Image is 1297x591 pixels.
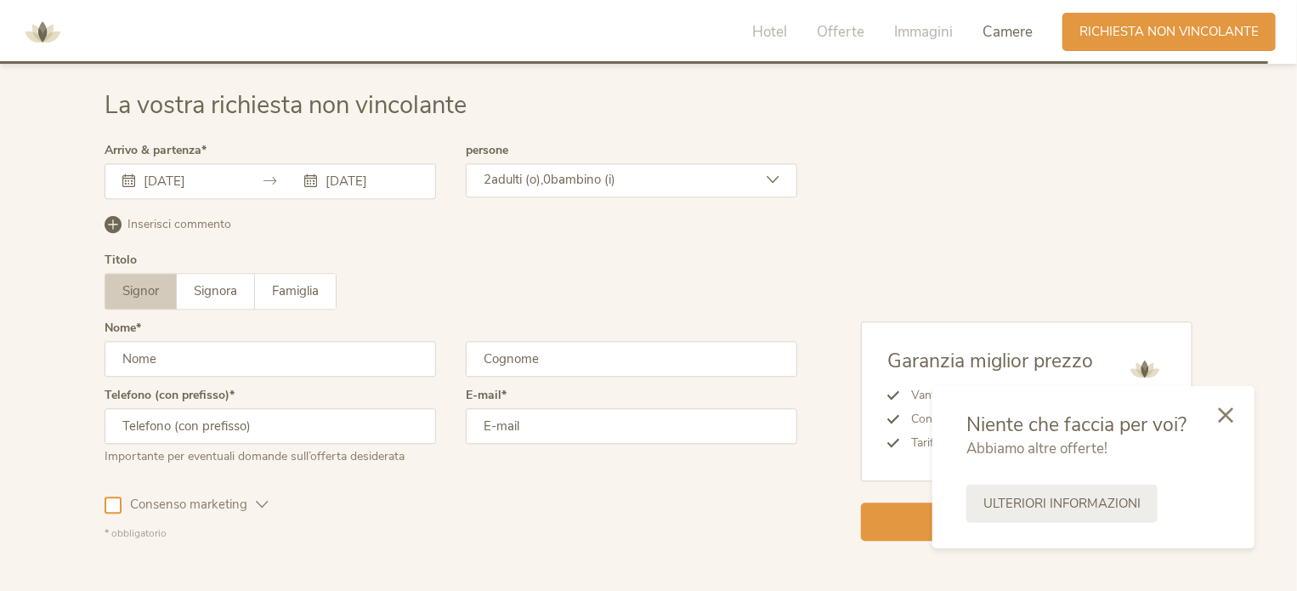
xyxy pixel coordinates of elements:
li: Consulenza personalizzata [899,407,1095,431]
span: Signora [194,282,237,299]
span: Camere [983,22,1033,42]
input: Partenza [321,173,418,190]
span: bambino (i) [551,171,615,188]
label: persone [466,145,508,156]
span: Famiglia [272,282,319,299]
span: 0 [543,171,551,188]
span: adulti (o), [491,171,543,188]
input: Telefono (con prefisso) [105,408,436,444]
span: Signor [122,282,159,299]
label: Nome [105,322,141,334]
span: Ulteriori informazioni [983,495,1141,513]
div: * obbligatorio [105,526,797,541]
img: AMONTI & LUNARIS Wellnessresort [17,7,68,58]
span: Immagini [894,22,953,42]
li: Vantaggio per prenotazione diretta [899,384,1095,407]
a: AMONTI & LUNARIS Wellnessresort [17,26,68,37]
input: Arrivo [139,173,236,190]
div: Importante per eventuali domande sull’offerta desiderata [105,444,436,465]
label: Telefono (con prefisso) [105,389,235,401]
input: E-mail [466,408,797,444]
input: Cognome [466,341,797,377]
span: Garanzia miglior prezzo [887,348,1093,374]
label: E-mail [466,389,507,401]
span: 2 [484,171,491,188]
span: Richiesta non vincolante [1079,23,1259,41]
div: Titolo [105,254,137,266]
input: Nome [105,341,436,377]
span: Niente che faccia per voi? [966,412,1187,438]
img: AMONTI & LUNARIS Wellnessresort [1124,348,1166,390]
span: Offerte [817,22,864,42]
span: Consenso marketing [122,496,256,514]
label: Arrivo & partenza [105,145,207,156]
span: Inserisci commento [127,216,231,233]
span: Abbiamo altre offerte! [966,439,1107,458]
span: Hotel [752,22,787,42]
a: Ulteriori informazioni [966,485,1158,523]
li: Tariffe vantaggiose [899,431,1095,455]
span: La vostra richiesta non vincolante [105,88,467,122]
